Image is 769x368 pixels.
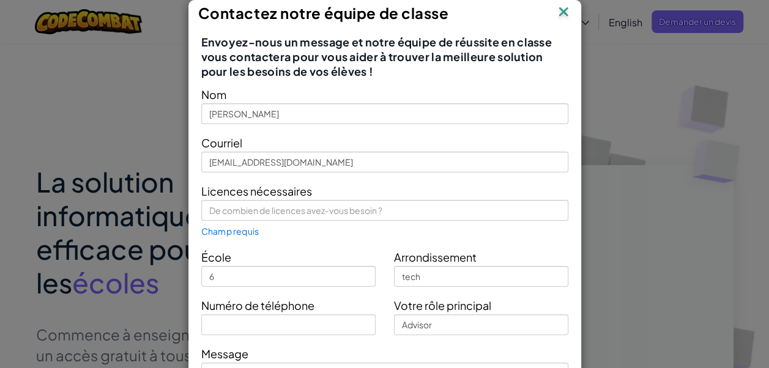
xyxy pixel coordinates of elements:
input: Enseignant, directeur, etc. [394,314,568,335]
span: Nom [201,87,226,101]
span: Courriel [201,136,242,150]
span: École [201,250,231,264]
span: Envoyez-nous un message et notre équipe de réussite en classe vous contactera pour vous aider à t... [201,35,568,79]
span: Message [201,347,248,361]
span: Numéro de téléphone [201,298,314,312]
input: De combien de licences avez-vous besoin ? [201,200,568,221]
span: Votre rôle principal [394,298,491,312]
span: Licences nécessaires [201,184,312,198]
span: Champ requis [201,226,259,236]
span: Arrondissement [394,250,477,264]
